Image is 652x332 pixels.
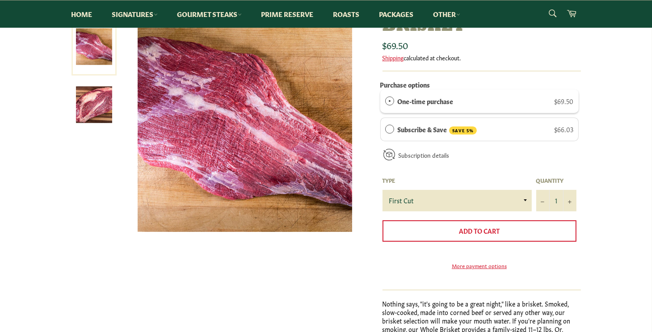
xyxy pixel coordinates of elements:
label: Type [383,177,532,184]
a: Gourmet Steaks [168,0,251,28]
a: Other [425,0,469,28]
div: Subscribe & Save [385,124,394,134]
a: Packages [370,0,423,28]
button: Reduce item quantity by one [536,190,550,211]
a: Shipping [383,53,404,62]
span: SAVE 5% [449,126,477,135]
a: Home [63,0,101,28]
label: Purchase options [380,80,430,89]
label: Subscribe & Save [397,124,477,135]
span: $69.50 [383,38,408,51]
span: Add to Cart [459,226,500,235]
label: Quantity [536,177,576,184]
button: Add to Cart [383,220,576,242]
img: Brisket [76,87,112,123]
a: Signatures [103,0,167,28]
span: $69.50 [554,97,573,105]
button: Increase item quantity by one [563,190,576,211]
a: Prime Reserve [252,0,323,28]
a: Roasts [324,0,369,28]
a: More payment options [383,262,576,269]
a: Subscription details [398,151,449,159]
label: One-time purchase [397,96,453,106]
span: $66.03 [554,125,573,134]
div: calculated at checkout. [383,54,581,62]
img: Brisket [138,17,352,232]
div: One-time purchase [385,96,394,106]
